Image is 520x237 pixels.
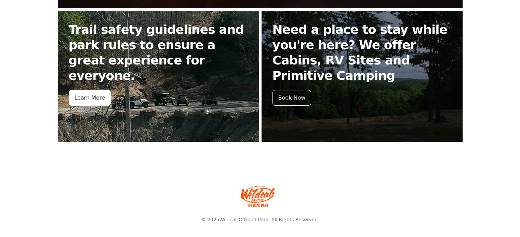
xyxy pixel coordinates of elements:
a: Need a place to stay while you're here? We offer Cabins, RV Sites and Primitive Camping Book Now [262,11,463,142]
a: Trail safety guidelines and park rules to ensure a great experience for everyone. Learn More [58,11,259,142]
h2: Need a place to stay while you're here? We offer Cabins, RV Sites and Primitive Camping [272,22,452,83]
a: Wildcat Offroad Park [219,217,268,222]
div: Book Now [272,90,311,106]
h2: Trail safety guidelines and park rules to ensure a great experience for everyone. [69,22,248,83]
span: © 2025 . All Rights Reserved. [201,217,319,222]
div: Learn More [69,90,111,106]
img: Wildcat Offroad park [241,186,275,207]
